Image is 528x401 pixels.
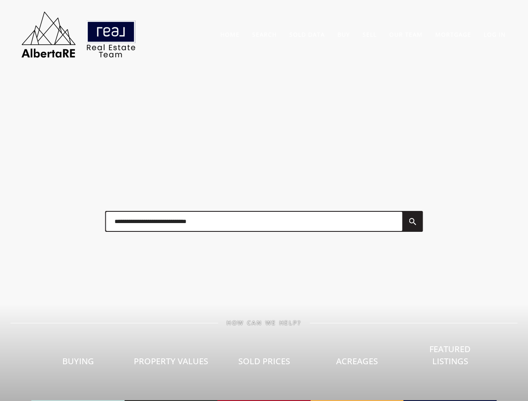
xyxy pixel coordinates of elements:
[16,8,141,61] img: AlbertaRE Real Estate Team | Real Broker
[403,314,497,401] a: Featured Listings
[311,326,404,401] a: Acreages
[62,355,94,367] span: Buying
[252,30,277,38] a: Search
[389,30,423,38] a: Our Team
[362,30,377,38] a: Sell
[336,355,378,367] span: Acreages
[31,326,125,401] a: Buying
[217,326,311,401] a: Sold Prices
[125,326,218,401] a: Property Values
[435,30,471,38] a: Mortgage
[134,355,208,367] span: Property Values
[289,30,325,38] a: Sold Data
[429,343,471,367] span: Featured Listings
[238,355,290,367] span: Sold Prices
[484,30,506,38] a: Log In
[220,30,240,38] a: Home
[337,30,350,38] a: Buy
